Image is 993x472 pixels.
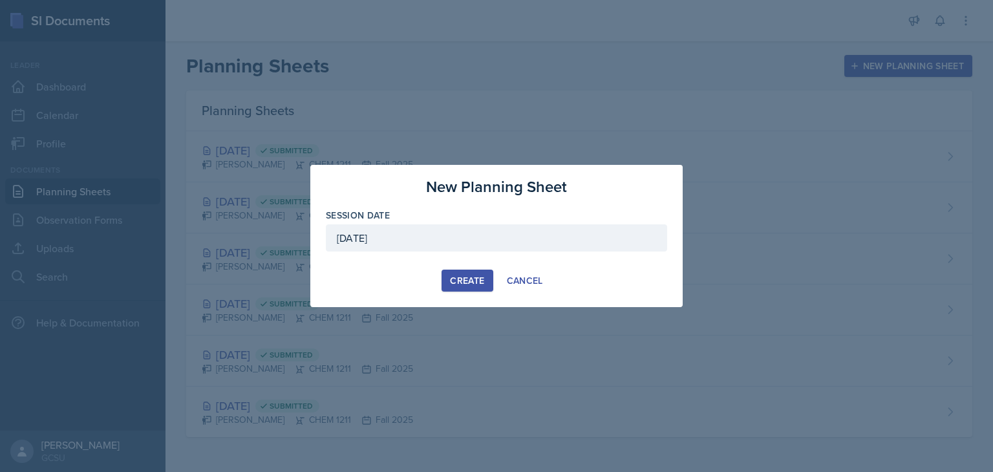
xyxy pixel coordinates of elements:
div: Cancel [507,275,543,286]
h3: New Planning Sheet [426,175,567,198]
label: Session Date [326,209,390,222]
div: Create [450,275,484,286]
button: Cancel [498,270,551,292]
button: Create [442,270,493,292]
